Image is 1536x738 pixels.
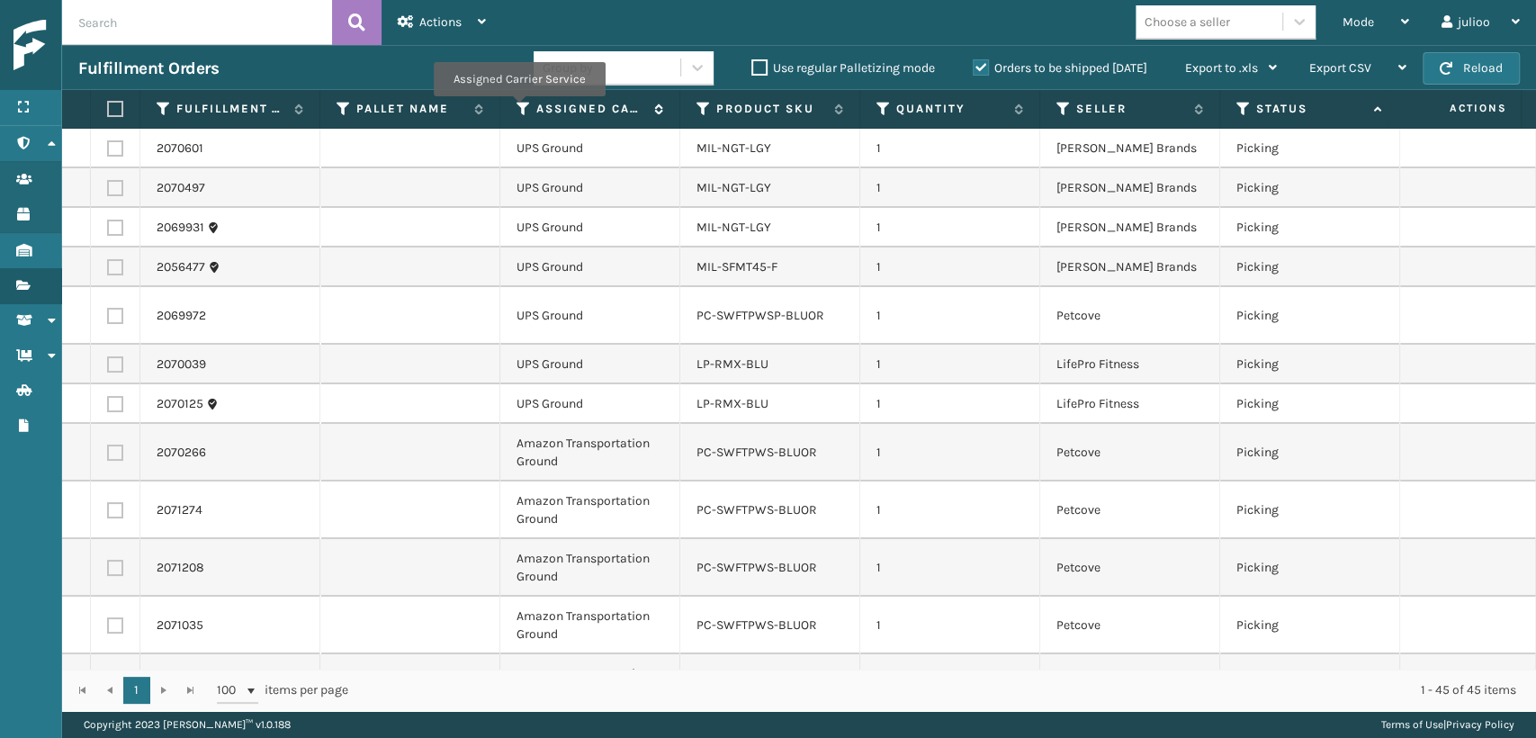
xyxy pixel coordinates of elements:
[157,559,204,577] a: 2071208
[696,617,817,633] a: PC-SWFTPWS-BLUOR
[536,101,645,117] label: Assigned Carrier Service
[696,396,768,411] a: LP-RMX-BLU
[157,616,203,634] a: 2071035
[1040,287,1220,345] td: Petcove
[157,258,205,276] a: 2056477
[1220,481,1400,539] td: Picking
[696,356,768,372] a: LP-RMX-BLU
[78,58,219,79] h3: Fulfillment Orders
[696,259,777,274] a: MIL-SFMT45-F
[1381,711,1514,738] div: |
[696,180,771,195] a: MIL-NGT-LGY
[860,597,1040,654] td: 1
[1220,384,1400,424] td: Picking
[1220,287,1400,345] td: Picking
[157,307,206,325] a: 2069972
[1220,597,1400,654] td: Picking
[1256,101,1365,117] label: Status
[1220,168,1400,208] td: Picking
[500,287,680,345] td: UPS Ground
[860,654,1040,712] td: 1
[696,445,817,460] a: PC-SWFTPWS-BLUOR
[860,539,1040,597] td: 1
[696,560,817,575] a: PC-SWFTPWS-BLUOR
[1040,168,1220,208] td: [PERSON_NAME] Brands
[1392,94,1517,123] span: Actions
[500,345,680,384] td: UPS Ground
[1220,247,1400,287] td: Picking
[84,711,291,738] p: Copyright 2023 [PERSON_NAME]™ v 1.0.188
[500,208,680,247] td: UPS Ground
[1040,129,1220,168] td: [PERSON_NAME] Brands
[696,220,771,235] a: MIL-NGT-LGY
[1220,129,1400,168] td: Picking
[1309,60,1371,76] span: Export CSV
[157,219,204,237] a: 2069931
[356,101,465,117] label: Pallet Name
[500,247,680,287] td: UPS Ground
[1145,13,1230,31] div: Choose a seller
[1076,101,1185,117] label: Seller
[1040,597,1220,654] td: Petcove
[860,208,1040,247] td: 1
[373,681,1516,699] div: 1 - 45 of 45 items
[500,168,680,208] td: UPS Ground
[13,20,175,71] img: logo
[973,60,1147,76] label: Orders to be shipped [DATE]
[419,14,462,30] span: Actions
[500,129,680,168] td: UPS Ground
[500,654,680,712] td: Amazon Transportation Ground
[157,444,206,462] a: 2070266
[500,384,680,424] td: UPS Ground
[500,481,680,539] td: Amazon Transportation Ground
[751,60,935,76] label: Use regular Palletizing mode
[696,502,817,517] a: PC-SWFTPWS-BLUOR
[860,287,1040,345] td: 1
[1220,345,1400,384] td: Picking
[696,140,771,156] a: MIL-NGT-LGY
[543,58,593,77] div: Group by
[176,101,285,117] label: Fulfillment Order Id
[1040,345,1220,384] td: LifePro Fitness
[157,501,202,519] a: 2071274
[157,395,203,413] a: 2070125
[860,129,1040,168] td: 1
[1040,208,1220,247] td: [PERSON_NAME] Brands
[1185,60,1258,76] span: Export to .xls
[1446,718,1514,731] a: Privacy Policy
[1343,14,1374,30] span: Mode
[1381,718,1443,731] a: Terms of Use
[860,247,1040,287] td: 1
[696,308,824,323] a: PC-SWFTPWSP-BLUOR
[1220,424,1400,481] td: Picking
[860,345,1040,384] td: 1
[896,101,1005,117] label: Quantity
[217,681,244,699] span: 100
[157,355,206,373] a: 2070039
[217,677,348,704] span: items per page
[500,424,680,481] td: Amazon Transportation Ground
[860,481,1040,539] td: 1
[500,539,680,597] td: Amazon Transportation Ground
[1220,208,1400,247] td: Picking
[716,101,825,117] label: Product SKU
[157,179,205,197] a: 2070497
[500,597,680,654] td: Amazon Transportation Ground
[1040,539,1220,597] td: Petcove
[1040,384,1220,424] td: LifePro Fitness
[1040,247,1220,287] td: [PERSON_NAME] Brands
[1040,654,1220,712] td: Petcove
[1220,539,1400,597] td: Picking
[1040,424,1220,481] td: Petcove
[860,168,1040,208] td: 1
[1040,481,1220,539] td: Petcove
[860,424,1040,481] td: 1
[860,384,1040,424] td: 1
[123,677,150,704] a: 1
[157,139,203,157] a: 2070601
[1220,654,1400,712] td: Picking
[1423,52,1520,85] button: Reload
